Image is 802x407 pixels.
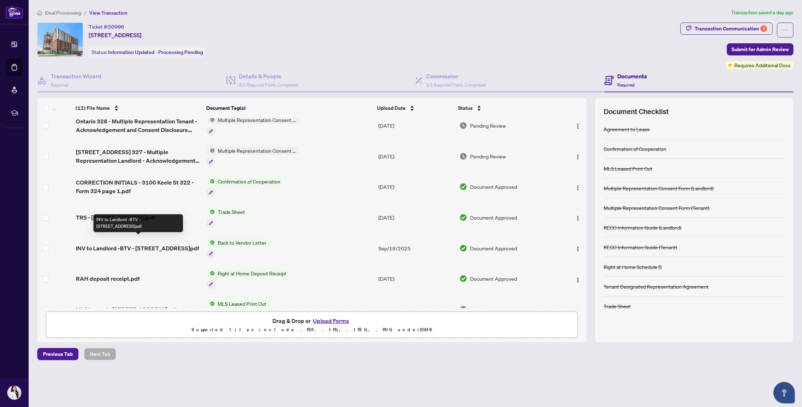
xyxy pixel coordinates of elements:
span: Document Approved [470,244,517,252]
span: Pending Review [470,152,506,160]
td: [DATE] [376,202,456,233]
span: Upload Date [377,104,406,112]
span: (12) File Name [76,104,110,112]
img: Status Icon [207,177,215,185]
th: Document Tag(s) [203,98,374,118]
button: Status IconMLS Leased Print Out [207,300,269,319]
span: 1/1 Required Fields Completed [426,82,485,88]
img: Logo [575,307,581,313]
div: Ticket #: [89,23,124,31]
div: Tenant Designated Representation Agreement [604,283,709,290]
img: Document Status [459,244,467,252]
img: Logo [575,185,581,191]
span: Status [458,104,473,112]
span: Document Approved [470,305,517,313]
button: Status IconBack to Vendor Letter [207,239,269,258]
img: Logo [575,215,581,221]
div: Multiple Representation Consent Form (Landlord) [604,184,714,192]
img: Document Status [459,305,467,313]
div: Trade Sheet [604,302,631,310]
th: Upload Date [374,98,455,118]
span: [STREET_ADDRESS] [89,31,141,39]
span: ellipsis [783,28,788,33]
span: Confirmation of Cooperation [215,177,283,185]
h4: Commission [426,72,485,80]
td: [DATE] [376,264,456,294]
span: INV to Landlord -BTV - [STREET_ADDRESS]pdf [76,244,199,252]
img: Status Icon [207,147,215,155]
span: Back to Vendor Letter [215,239,269,246]
button: Logo [572,242,584,254]
span: MLS Leased - [STREET_ADDRESS]pdf [76,305,176,314]
td: [DATE] [376,172,456,202]
td: [DATE] [376,141,456,172]
span: Information Updated - Processing Pending [108,49,203,55]
span: Ontario 328 - Multiple Representation Tenant - Acknowledgement and Consent Disclosure 1.pdf [76,117,201,134]
div: Agreement to Lease [604,125,650,133]
span: CORRECTION INITIALS - 3100 Keele St 322 - Form 324 page 1.pdf [76,178,201,195]
div: Transaction Communication [695,23,767,34]
span: Pending Review [470,122,506,129]
span: Right at Home Deposit Receipt [215,269,289,277]
img: Status Icon [207,269,215,277]
div: Right at Home Schedule B [604,263,662,271]
p: Supported files include .PDF, .JPG, .JPEG, .PNG under 25 MB [50,325,573,334]
span: Previous Tab [43,348,73,360]
button: Next Tab [84,348,116,360]
span: 3/3 Required Fields Completed [239,82,298,88]
span: Document Approved [470,275,517,283]
img: IMG-W12360753_1.jpg [38,23,83,57]
span: Submit for Admin Review [731,44,789,55]
span: Required [51,82,68,88]
button: Logo [572,151,584,162]
div: Status: [89,47,206,57]
h4: Details & People [239,72,298,80]
img: Document Status [459,183,467,191]
img: Status Icon [207,208,215,216]
span: Required [617,82,634,88]
button: Status IconMultiple Representation Consent Form (Landlord) [207,147,300,166]
img: Logo [575,277,581,283]
img: logo [6,5,23,19]
span: Document Approved [470,183,517,191]
span: View Transaction [89,10,127,16]
td: [DATE] [376,294,456,325]
button: Submit for Admin Review [727,43,793,55]
div: INV to Landlord -BTV - [STREET_ADDRESS]pdf [93,214,183,232]
span: [STREET_ADDRESS] 327 - Multiple Representation Landlord - Acknowledgement and Consent 1.pdf [76,148,201,165]
span: Drag & Drop or [272,316,351,325]
div: Confirmation of Cooperation [604,145,666,153]
img: Document Status [459,152,467,160]
div: 3 [760,25,767,32]
button: Logo [572,304,584,315]
span: Drag & Drop orUpload FormsSupported files include .PDF, .JPG, .JPEG, .PNG under25MB [46,312,578,338]
span: RAH deposit receipt.pdf [76,274,140,283]
div: RECO Information Guide (Landlord) [604,224,681,231]
span: Document Checklist [604,107,669,117]
img: Status Icon [207,239,215,246]
th: Status [455,98,556,118]
td: Sep/19/2025 [376,233,456,264]
span: Requires Additional Docs [734,61,791,69]
img: Document Status [459,275,467,283]
span: Trade Sheet [215,208,248,216]
span: Multiple Representation Consent Form (Landlord) [215,147,300,155]
img: Document Status [459,122,467,129]
button: Status IconRight at Home Deposit Receipt [207,269,289,289]
img: Status Icon [207,116,215,124]
button: Logo [572,212,584,223]
button: Logo [572,273,584,284]
button: Transaction Communication3 [680,23,773,35]
span: 50996 [108,24,124,30]
button: Status IconMultiple Representation Consent Form (Tenant) [207,116,300,135]
span: Deal Processing [45,10,81,16]
span: home [37,10,42,15]
button: Status IconConfirmation of Cooperation [207,177,283,197]
button: Logo [572,120,584,131]
span: TRS - [STREET_ADDRESS]pdf [76,213,155,222]
div: RECO Information Guide (Tenant) [604,243,677,251]
li: / [84,9,86,17]
img: Logo [575,124,581,129]
div: Multiple Representation Consent Form (Tenant) [604,204,709,212]
img: Logo [575,246,581,252]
